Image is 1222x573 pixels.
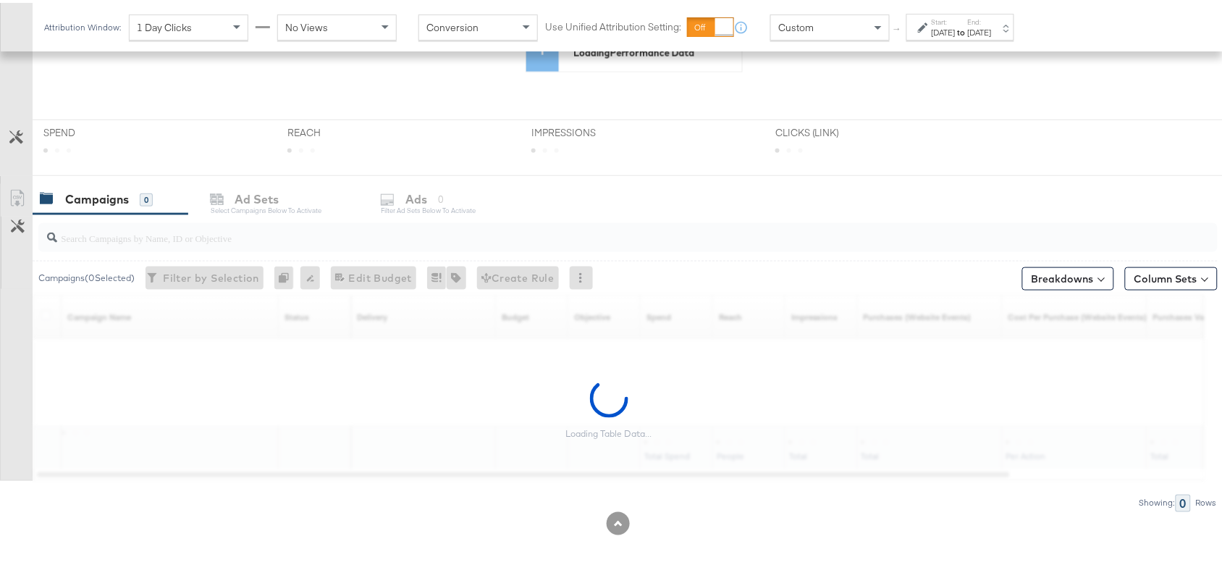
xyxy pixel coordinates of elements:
span: ↑ [891,25,905,30]
div: Campaigns [65,188,129,205]
label: End: [968,14,992,24]
span: No Views [285,18,328,31]
div: 0 [1176,492,1191,510]
input: Search Campaigns by Name, ID or Objective [57,215,1111,243]
button: Column Sets [1125,264,1218,288]
span: 1 Day Clicks [137,18,192,31]
button: Breakdowns [1022,264,1114,288]
strong: to [956,24,968,35]
div: 0 [140,191,153,204]
div: Campaigns ( 0 Selected) [38,269,135,282]
label: Use Unified Attribution Setting: [545,17,681,31]
span: Conversion [426,18,479,31]
span: Custom [778,18,814,31]
div: Rows [1195,495,1218,506]
div: Attribution Window: [43,20,122,30]
div: Showing: [1139,495,1176,506]
div: [DATE] [968,24,992,35]
div: [DATE] [932,24,956,35]
div: Loading Table Data... [566,425,652,437]
label: Start: [932,14,956,24]
div: 0 [274,264,300,287]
